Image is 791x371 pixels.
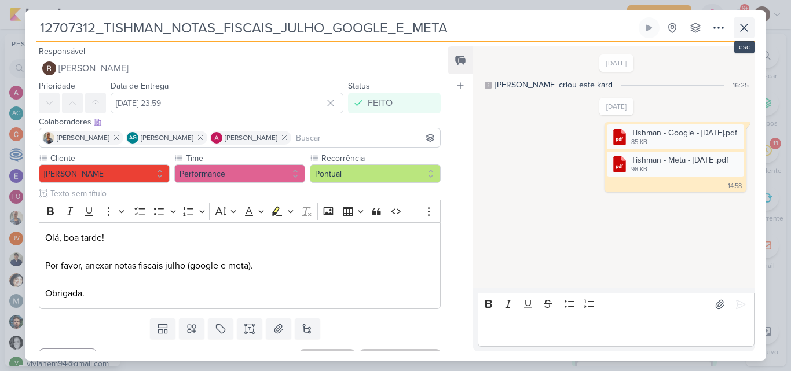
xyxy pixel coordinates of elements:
div: 98 KB [631,165,728,174]
input: Buscar [294,131,438,145]
div: [PERSON_NAME] criou este kard [495,79,613,91]
button: Cancelar [39,348,97,371]
label: Cliente [49,152,170,164]
span: [PERSON_NAME] [141,133,193,143]
label: Time [185,152,305,164]
span: [PERSON_NAME] [58,61,129,75]
p: AG [129,135,137,141]
button: [PERSON_NAME] [39,164,170,183]
span: [PERSON_NAME] [57,133,109,143]
label: Status [348,81,370,91]
div: Editor toolbar [39,200,441,222]
div: esc [734,41,755,53]
img: Alessandra Gomes [211,132,222,144]
div: FEITO [368,96,393,110]
div: Aline Gimenez Graciano [127,132,138,144]
div: 16:25 [733,80,749,90]
div: Tishman - Google - [DATE].pdf [631,127,737,139]
div: Tishman - Google - Julho 2025.pdf [607,124,744,149]
div: Editor editing area: main [39,222,441,310]
button: [PERSON_NAME] [39,58,441,79]
div: Tishman - Meta - Julho 2025.pdf [607,152,744,177]
button: Performance [174,164,305,183]
img: Iara Santos [43,132,54,144]
input: Texto sem título [48,188,441,200]
button: Pontual [310,164,441,183]
div: Ligar relógio [644,23,654,32]
div: Editor editing area: main [478,315,755,347]
label: Data de Entrega [111,81,169,91]
label: Prioridade [39,81,75,91]
div: Tishman - Meta - [DATE].pdf [631,154,728,166]
label: Recorrência [320,152,441,164]
input: Kard Sem Título [36,17,636,38]
span: [PERSON_NAME] [225,133,277,143]
input: Select a date [111,93,343,113]
p: Olá, boa tarde! Por favor, anexar notas fiscais julho (google e meta). Obrigada. [45,231,434,300]
img: Rafael Dornelles [42,61,56,75]
div: 85 KB [631,138,737,147]
div: Editor toolbar [478,293,755,315]
div: 14:58 [728,182,742,191]
div: Colaboradores [39,116,441,128]
label: Responsável [39,46,85,56]
button: FEITO [348,93,441,113]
